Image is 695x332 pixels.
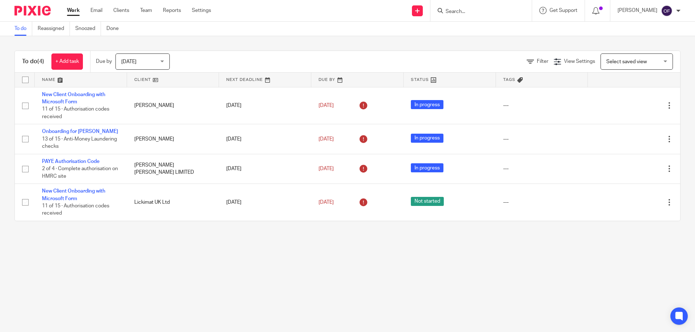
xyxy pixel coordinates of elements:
[564,59,595,64] span: View Settings
[503,78,515,82] span: Tags
[219,184,311,221] td: [DATE]
[411,100,443,109] span: In progress
[127,87,219,124] td: [PERSON_NAME]
[163,7,181,14] a: Reports
[42,137,117,149] span: 13 of 15 · Anti-Money Laundering checks
[503,199,581,206] div: ---
[549,8,577,13] span: Get Support
[445,9,510,15] input: Search
[90,7,102,14] a: Email
[661,5,673,17] img: svg%3E
[319,166,334,171] span: [DATE]
[67,7,80,14] a: Work
[606,59,647,64] span: Select saved view
[75,22,101,36] a: Snoozed
[219,124,311,154] td: [DATE]
[319,103,334,108] span: [DATE]
[537,59,548,64] span: Filter
[503,135,581,143] div: ---
[42,203,109,216] span: 11 of 15 · Authorisation codes received
[127,154,219,184] td: [PERSON_NAME] [PERSON_NAME] LIMITED
[411,197,444,206] span: Not started
[503,165,581,172] div: ---
[42,129,118,134] a: Onboarding for [PERSON_NAME]
[618,7,657,14] p: [PERSON_NAME]
[51,53,83,70] a: + Add task
[219,154,311,184] td: [DATE]
[319,200,334,205] span: [DATE]
[411,163,443,172] span: In progress
[127,124,219,154] td: [PERSON_NAME]
[411,134,443,143] span: In progress
[42,107,109,119] span: 11 of 15 · Authorisation codes received
[192,7,211,14] a: Settings
[96,58,112,65] p: Due by
[42,92,105,104] a: New Client Onboarding with Microsoft Form
[503,102,581,109] div: ---
[42,189,105,201] a: New Client Onboarding with Microsoft Form
[42,166,118,179] span: 2 of 4 · Complete authorisation on HMRC site
[106,22,124,36] a: Done
[121,59,136,64] span: [DATE]
[38,22,70,36] a: Reassigned
[14,6,51,16] img: Pixie
[113,7,129,14] a: Clients
[140,7,152,14] a: Team
[42,159,100,164] a: PAYE Authorisation Code
[22,58,44,65] h1: To do
[319,137,334,142] span: [DATE]
[219,87,311,124] td: [DATE]
[127,184,219,221] td: Lickimat UK Ltd
[37,59,44,64] span: (4)
[14,22,32,36] a: To do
